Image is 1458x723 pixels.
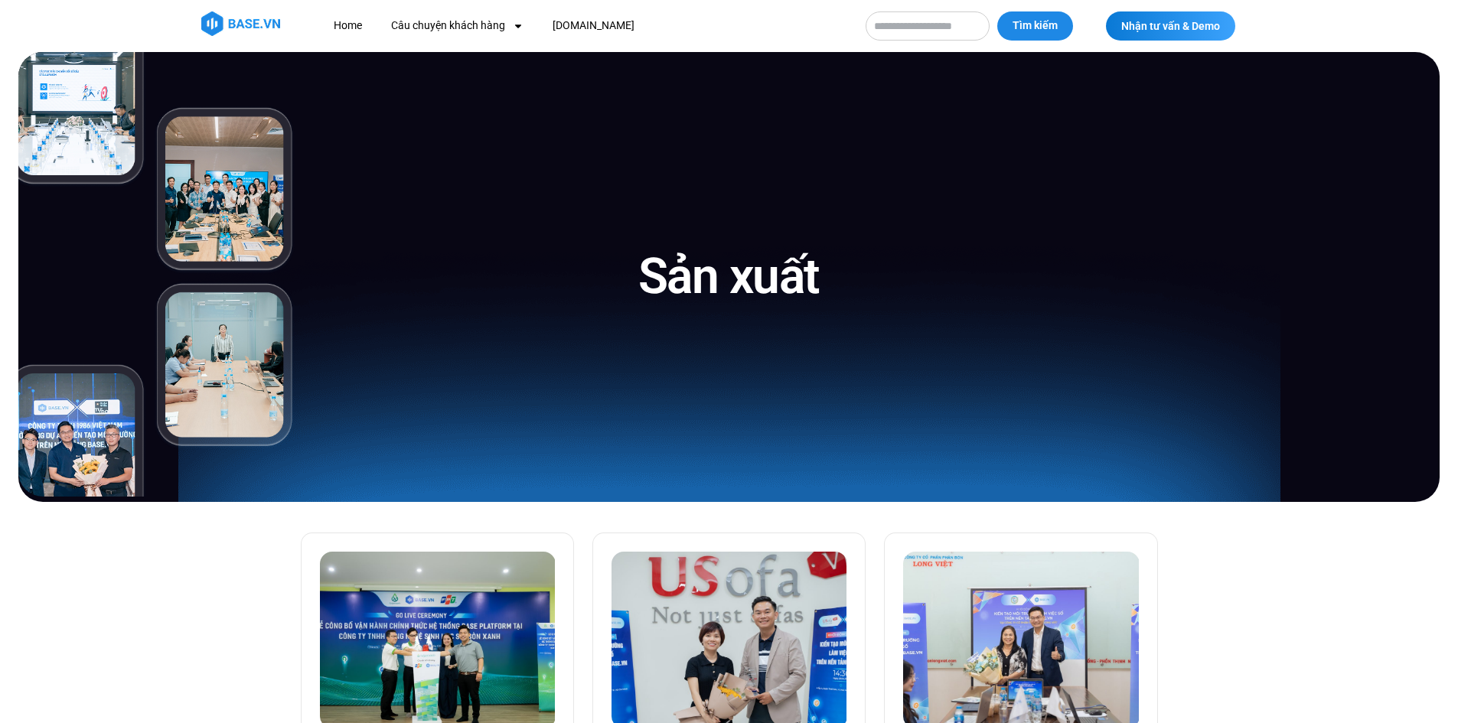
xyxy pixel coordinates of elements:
a: Home [322,11,373,40]
span: Nhận tư vấn & Demo [1121,21,1220,31]
h1: Sản xuất [638,245,820,308]
button: Tìm kiếm [997,11,1073,41]
span: Tìm kiếm [1013,18,1058,34]
a: Câu chuyện khách hàng [380,11,535,40]
a: Nhận tư vấn & Demo [1106,11,1235,41]
a: [DOMAIN_NAME] [541,11,646,40]
nav: Menu [322,11,850,40]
